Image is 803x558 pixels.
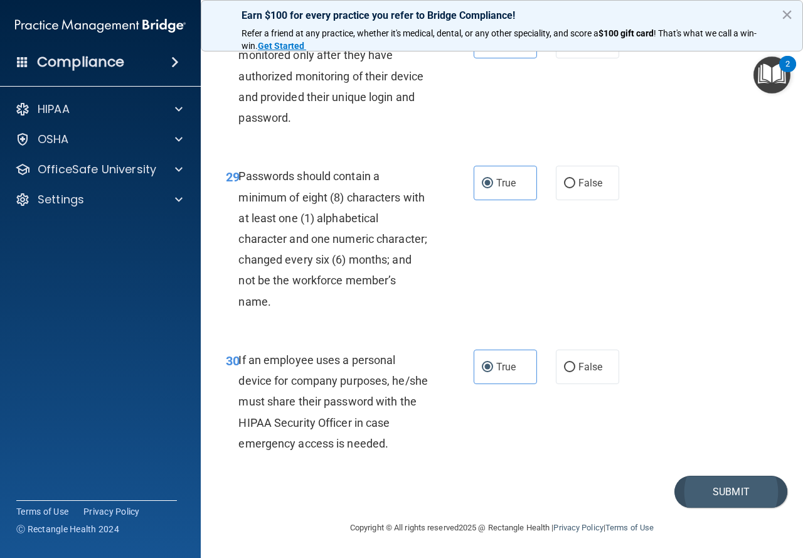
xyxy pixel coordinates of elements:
input: False [564,363,575,372]
a: Terms of Use [605,523,654,532]
strong: $100 gift card [598,28,654,38]
span: False [578,361,603,373]
span: True [496,177,516,189]
a: Terms of Use [16,505,68,518]
p: HIPAA [38,102,70,117]
iframe: Drift Widget Chat Controller [740,471,788,519]
input: True [482,179,493,188]
a: OfficeSafe University [15,162,183,177]
span: True [496,361,516,373]
span: If an employee uses a personal device for company purposes, he/she must share their password with... [238,353,428,450]
a: HIPAA [15,102,183,117]
span: 30 [226,353,240,368]
strong: Get Started [258,41,304,51]
p: Earn $100 for every practice you refer to Bridge Compliance! [242,9,762,21]
a: Privacy Policy [83,505,140,518]
a: Get Started [258,41,306,51]
input: True [482,363,493,372]
input: False [564,179,575,188]
a: Settings [15,192,183,207]
img: PMB logo [15,13,186,38]
a: Privacy Policy [553,523,603,532]
span: ! That's what we call a win-win. [242,28,757,51]
div: Copyright © All rights reserved 2025 @ Rectangle Health | | [273,508,731,548]
button: Submit [674,476,787,508]
span: Refer a friend at any practice, whether it's medical, dental, or any other speciality, and score a [242,28,598,38]
a: OSHA [15,132,183,147]
span: Employee workstations can be monitored only after they have authorized monitoring of their device... [238,28,423,124]
button: Open Resource Center, 2 new notifications [753,56,790,94]
p: OfficeSafe University [38,162,156,177]
button: Close [781,4,793,24]
div: 2 [785,64,790,80]
p: Settings [38,192,84,207]
h4: Compliance [37,53,124,71]
span: 29 [226,169,240,185]
span: Passwords should contain a minimum of eight (8) characters with at least one (1) alphabetical cha... [238,169,427,308]
span: Ⓒ Rectangle Health 2024 [16,523,119,535]
p: OSHA [38,132,69,147]
span: False [578,177,603,189]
